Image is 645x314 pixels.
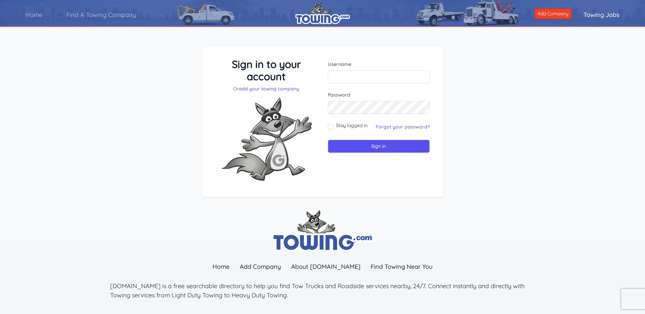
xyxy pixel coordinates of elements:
a: Home [207,259,235,274]
label: Username [328,61,430,68]
a: Add Company [235,259,286,274]
a: Towing Jobs [572,5,631,24]
img: logo.png [295,2,350,24]
a: add your towing company [239,86,299,92]
a: Add Company [534,8,572,19]
a: Find A Towing Company [54,5,148,24]
p: Or [215,85,318,92]
a: Find Towing Near You [366,259,438,274]
a: Home [14,5,54,24]
img: Fox-Excited.png [215,92,317,186]
label: Password [328,91,430,98]
p: [DOMAIN_NAME] is a free searchable directory to help you find Tow Trucks and Roadside services ne... [110,281,535,300]
a: Forgot your password? [376,124,430,130]
img: towing [272,210,374,252]
label: Stay logged in [336,122,368,129]
a: About [DOMAIN_NAME] [286,259,366,274]
input: Sign in [328,140,430,153]
h3: Sign in to your account [215,58,318,83]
